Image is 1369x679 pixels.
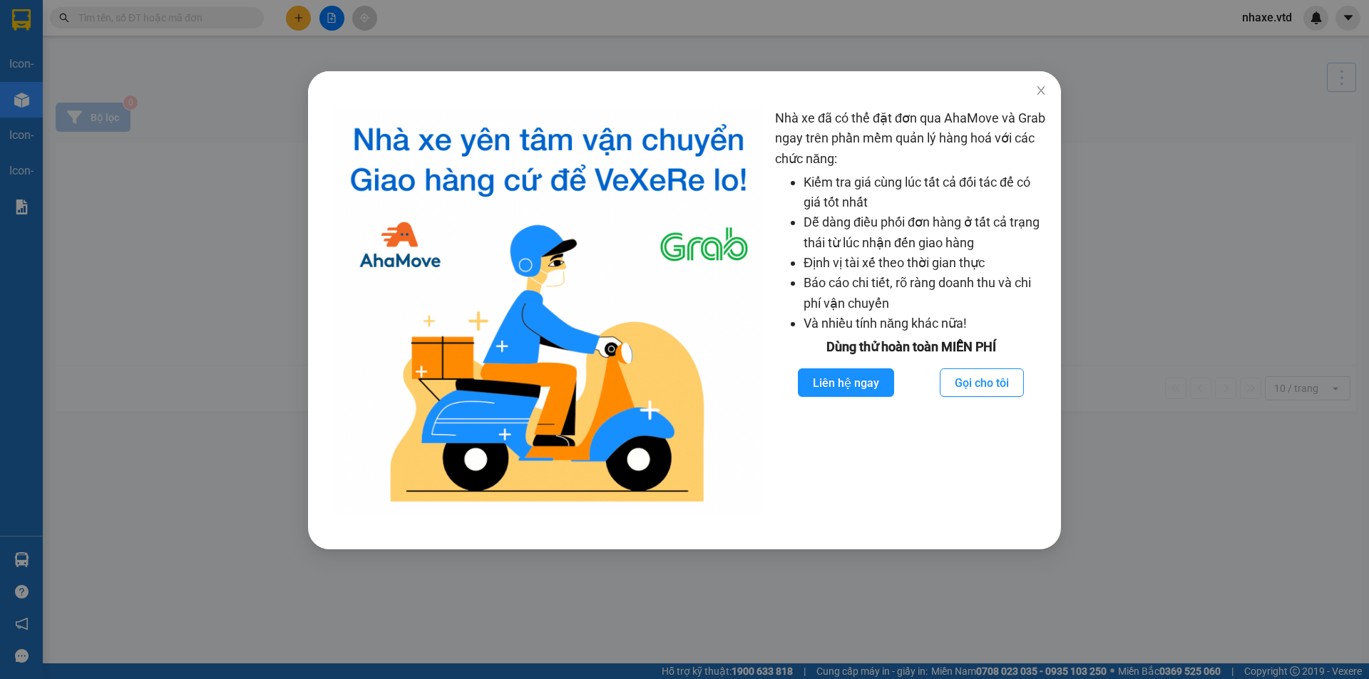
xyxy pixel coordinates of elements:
[955,374,1009,392] span: Gọi cho tôi
[775,337,1047,357] div: Dùng thử hoàn toàn MIỄN PHÍ
[804,273,1047,313] li: Báo cáo chi tiết, rõ ràng doanh thu và chi phí vận chuyển
[804,253,1047,273] li: Định vị tài xế theo thời gian thực
[813,374,879,392] span: Liên hệ ngay
[1035,85,1047,96] span: close
[334,108,764,514] img: logo
[804,313,1047,333] li: Và nhiều tính năng khác nữa!
[940,368,1024,397] button: Gọi cho tôi
[775,108,1047,514] div: Nhà xe đã có thể đặt đơn qua AhaMove và Grab ngay trên phần mềm quản lý hàng hoá với các chức năng:
[1021,71,1061,111] button: Close
[804,212,1047,253] li: Dễ dàng điều phối đơn hàng ở tất cả trạng thái từ lúc nhận đến giao hàng
[798,368,894,397] button: Liên hệ ngay
[804,172,1047,213] li: Kiểm tra giá cùng lúc tất cả đối tác để có giá tốt nhất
